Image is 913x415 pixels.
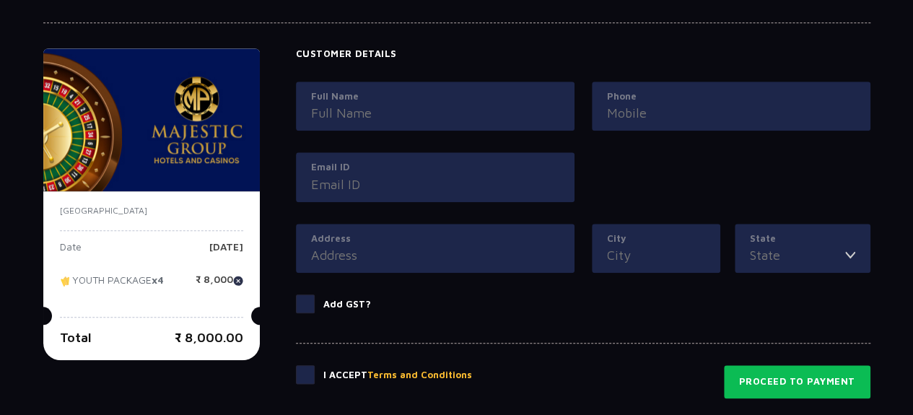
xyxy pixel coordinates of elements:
p: Add GST? [323,297,371,312]
input: Address [311,245,559,265]
p: Date [60,242,82,263]
input: Full Name [311,103,559,123]
input: Email ID [311,175,559,194]
img: tikcet [60,274,72,287]
label: City [607,232,705,246]
input: State [750,245,845,265]
p: ₹ 8,000 [196,274,243,296]
h4: Customer Details [296,48,870,60]
label: Full Name [311,89,559,104]
label: Phone [607,89,855,104]
label: Email ID [311,160,559,175]
input: Mobile [607,103,855,123]
label: State [750,232,855,246]
p: [GEOGRAPHIC_DATA] [60,204,243,217]
input: City [607,245,705,265]
p: ₹ 8,000.00 [175,328,243,347]
p: YOUTH PACKAGE [60,274,164,296]
strong: x4 [152,274,164,286]
p: Total [60,328,92,347]
p: I Accept [323,368,472,383]
label: Address [311,232,559,246]
button: Terms and Conditions [367,368,472,383]
img: toggler icon [845,245,855,265]
img: majesticPride-banner [43,48,260,191]
button: Proceed to Payment [724,365,870,398]
p: [DATE] [209,242,243,263]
